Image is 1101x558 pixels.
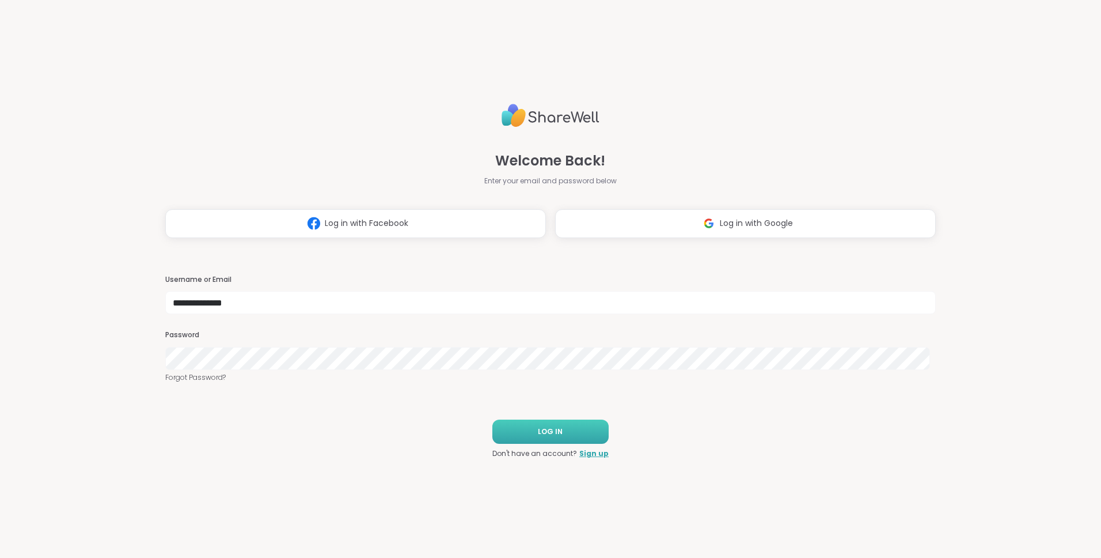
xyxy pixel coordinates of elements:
[579,448,609,459] a: Sign up
[538,427,563,437] span: LOG IN
[165,330,936,340] h3: Password
[492,448,577,459] span: Don't have an account?
[495,150,605,171] span: Welcome Back!
[720,217,793,229] span: Log in with Google
[303,213,325,234] img: ShareWell Logomark
[555,209,936,238] button: Log in with Google
[165,275,936,285] h3: Username or Email
[484,176,617,186] span: Enter your email and password below
[165,209,546,238] button: Log in with Facebook
[165,372,936,383] a: Forgot Password?
[502,99,599,132] img: ShareWell Logo
[325,217,408,229] span: Log in with Facebook
[492,420,609,444] button: LOG IN
[698,213,720,234] img: ShareWell Logomark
